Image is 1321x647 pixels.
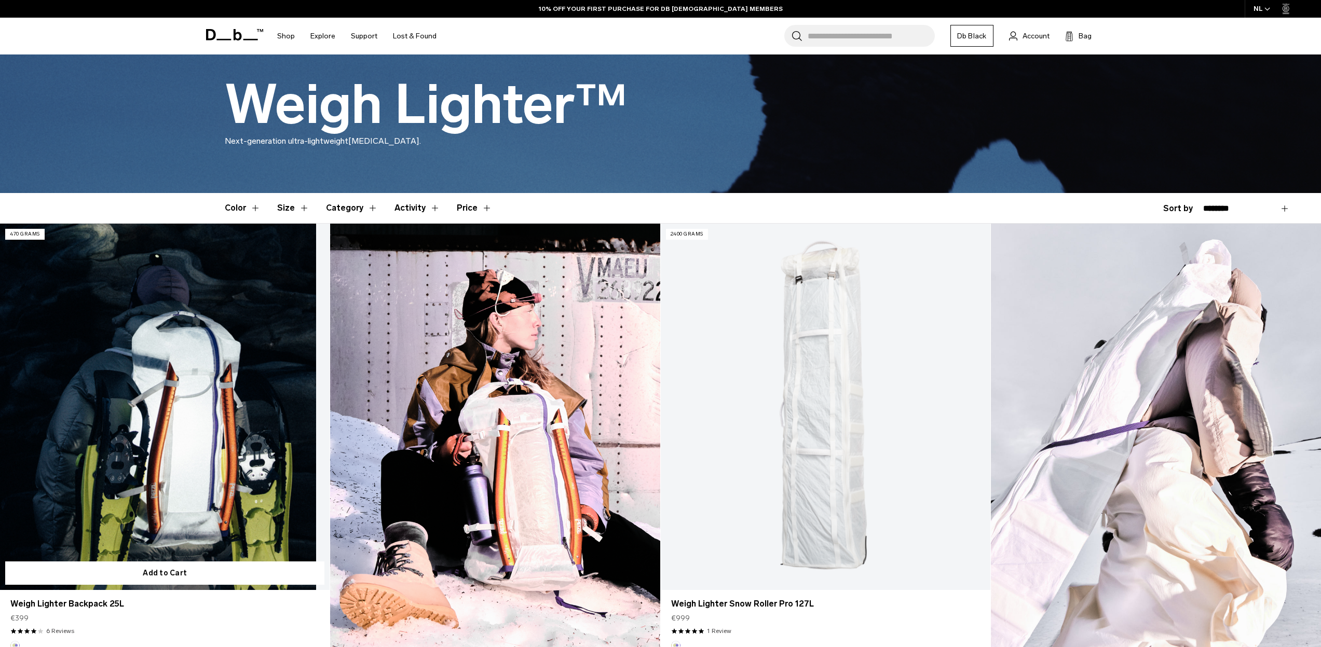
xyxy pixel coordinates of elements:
button: Toggle Filter [326,193,378,223]
a: Lost & Found [393,18,437,54]
button: Toggle Filter [277,193,309,223]
a: Weigh Lighter Snow Roller Pro 127L [661,224,990,590]
span: Account [1023,31,1050,42]
button: Add to Cart [5,561,324,585]
a: Weigh Lighter Backpack 25L [10,598,319,610]
span: Bag [1079,31,1092,42]
a: Db Black [950,25,993,47]
a: Support [351,18,377,54]
a: 10% OFF YOUR FIRST PURCHASE FOR DB [DEMOGRAPHIC_DATA] MEMBERS [539,4,783,13]
p: 2400 grams [666,229,708,240]
button: Toggle Filter [225,193,261,223]
a: Account [1009,30,1050,42]
a: Shop [277,18,295,54]
span: Next-generation ultra-lightweight [225,136,348,146]
h1: Weigh Lighter™ [225,75,627,135]
p: 470 grams [5,229,45,240]
button: Toggle Filter [394,193,440,223]
nav: Main Navigation [269,18,444,54]
button: Bag [1065,30,1092,42]
a: 1 reviews [707,626,731,636]
span: [MEDICAL_DATA]. [348,136,421,146]
span: €399 [10,613,29,624]
button: Toggle Price [457,193,492,223]
a: Weigh Lighter Snow Roller Pro 127L [671,598,980,610]
a: Explore [310,18,335,54]
span: €999 [671,613,690,624]
a: 6 reviews [46,626,74,636]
